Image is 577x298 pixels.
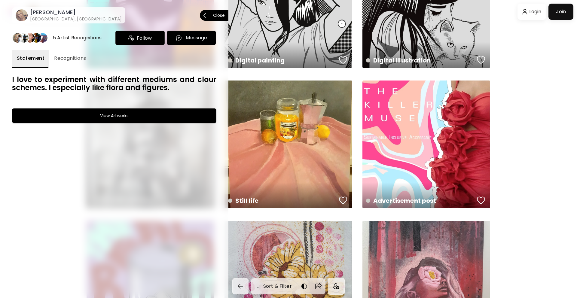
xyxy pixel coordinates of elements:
p: Message [186,34,207,41]
span: Statement [17,55,44,62]
button: chatIconMessage [167,31,216,45]
span: Follow [137,34,152,42]
button: View Artworks [12,108,216,123]
div: 5 Artist Recognitions [53,35,102,41]
p: Close [213,13,225,17]
h6: [GEOGRAPHIC_DATA], [GEOGRAPHIC_DATA] [30,16,122,22]
img: chatIcon [176,35,182,41]
button: Close [200,10,228,21]
h6: [PERSON_NAME] [30,9,122,16]
div: Follow [115,31,165,45]
h6: I love to experiment with different mediums and clour schemes. I especially like flora and figures. [12,75,216,92]
img: icon [128,35,134,41]
span: Recognitions [54,55,86,62]
h6: View Artworks [100,112,129,119]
